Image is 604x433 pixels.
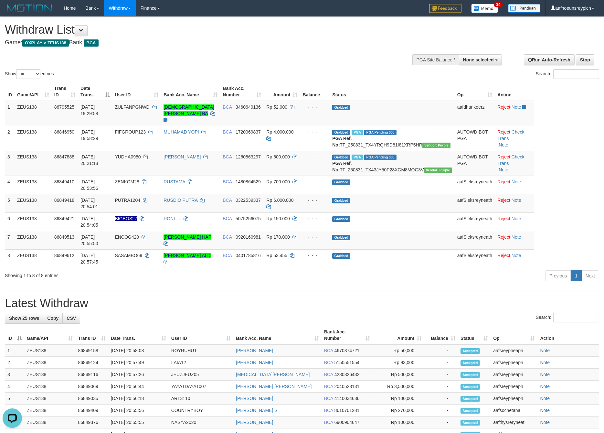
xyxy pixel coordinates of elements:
[302,234,327,240] div: - - -
[266,179,290,184] span: Rp 700.000
[54,129,74,135] span: 86846950
[5,231,15,249] td: 7
[164,104,214,116] a: [DEMOGRAPHIC_DATA][PERSON_NAME] BA
[5,3,54,13] img: MOTION_logo.png
[499,167,508,172] a: Note
[5,151,15,176] td: 3
[164,234,211,240] a: [PERSON_NAME] HAF
[24,369,76,381] td: ZEUS138
[373,357,424,369] td: Rp 93,000
[491,344,537,357] td: aafsreypheaph
[5,326,24,344] th: ID: activate to sort column descending
[536,69,599,79] label: Search:
[455,176,495,194] td: aafSieksreyneath
[75,344,108,357] td: 86849158
[5,194,15,212] td: 5
[497,216,510,221] a: Reject
[115,179,139,184] span: ZENKOM28
[455,212,495,231] td: aafSieksreyneath
[491,417,537,428] td: aafthysreryneat
[497,234,510,240] a: Reject
[512,253,521,258] a: Note
[15,101,52,126] td: ZEUS138
[508,4,540,13] img: panduan.png
[84,39,98,47] span: BCA
[324,384,333,389] span: BCA
[424,369,458,381] td: -
[75,417,108,428] td: 86849376
[264,82,300,101] th: Amount: activate to sort column ascending
[424,417,458,428] td: -
[164,129,199,135] a: MUHAMAD YOPI
[455,249,495,268] td: aafSieksreyneath
[75,393,108,405] td: 86849035
[233,326,322,344] th: Bank Acc. Name: activate to sort column ascending
[330,151,455,176] td: TF_250831_TX43JY50P28XGM8MOG3V
[80,129,98,141] span: [DATE] 19:58:29
[43,313,63,324] a: Copy
[169,381,233,393] td: YAYATDAYAT007
[75,405,108,417] td: 86849409
[491,405,537,417] td: aafsochetana
[54,253,74,258] span: 86849612
[302,252,327,259] div: - - -
[108,344,169,357] td: [DATE] 20:58:08
[364,155,397,160] span: PGA Pending
[266,216,290,221] span: Rp 150.000
[164,198,197,203] a: RUSDIO PUTRA
[424,357,458,369] td: -
[424,326,458,344] th: Balance: activate to sort column ascending
[54,104,74,110] span: 86795525
[80,179,98,191] span: [DATE] 20:53:56
[422,143,450,148] span: Vendor URL: https://trx4.1velocity.biz
[540,408,550,413] a: Note
[24,326,76,344] th: Game/API: activate to sort column ascending
[164,253,211,258] a: [PERSON_NAME] ALD
[458,326,491,344] th: Status: activate to sort column ascending
[512,198,521,203] a: Note
[497,253,510,258] a: Reject
[495,176,534,194] td: ·
[334,420,360,425] span: Copy 6900904647 to clipboard
[80,216,98,228] span: [DATE] 20:54:05
[5,393,24,405] td: 5
[220,82,264,101] th: Bank Acc. Number: activate to sort column ascending
[332,155,350,160] span: Grabbed
[24,417,76,428] td: ZEUS138
[54,198,74,203] span: 86849418
[164,179,185,184] a: RUSTAMA
[236,420,273,425] a: [PERSON_NAME]
[512,234,521,240] a: Note
[236,253,261,258] span: Copy 0401785816 to clipboard
[15,82,52,101] th: Game/API: activate to sort column ascending
[324,420,333,425] span: BCA
[5,270,247,279] div: Showing 1 to 8 of 8 entries
[302,104,327,110] div: - - -
[491,326,537,344] th: Op: activate to sort column ascending
[5,82,15,101] th: ID
[115,234,139,240] span: ENCOG420
[491,393,537,405] td: aafsreypheaph
[424,381,458,393] td: -
[461,396,480,402] span: Accepted
[80,154,98,166] span: [DATE] 20:21:18
[461,420,480,426] span: Accepted
[373,381,424,393] td: Rp 3,500,000
[540,360,550,365] a: Note
[330,82,455,101] th: Status
[236,104,261,110] span: Copy 3460649136 to clipboard
[223,234,232,240] span: BCA
[373,417,424,428] td: Rp 100,000
[491,357,537,369] td: aafsreypheaph
[75,357,108,369] td: 86849124
[108,405,169,417] td: [DATE] 20:55:56
[22,39,69,47] span: OXPLAY > ZEUS138
[512,216,521,221] a: Note
[497,154,524,166] a: Check Trans
[540,396,550,401] a: Note
[495,249,534,268] td: ·
[495,126,534,151] td: · ·
[461,384,480,390] span: Accepted
[223,216,232,221] span: BCA
[5,381,24,393] td: 4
